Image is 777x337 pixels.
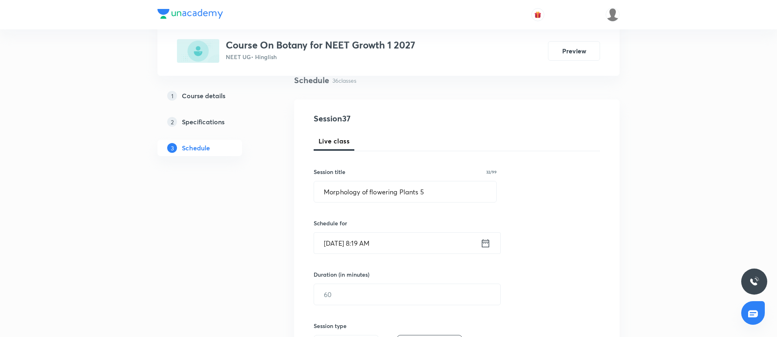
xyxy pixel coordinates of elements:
p: 3 [167,143,177,153]
img: Company Logo [157,9,223,19]
input: A great title is short, clear and descriptive [314,181,496,202]
p: NEET UG • Hinglish [226,53,415,61]
button: avatar [531,8,544,21]
span: Live class [319,136,349,146]
a: Company Logo [157,9,223,21]
h4: Session 37 [314,112,462,125]
h5: Schedule [182,143,210,153]
img: ttu [749,277,759,286]
h4: Schedule [294,74,329,86]
h6: Schedule for [314,219,497,227]
h5: Course details [182,91,225,101]
a: 1Course details [157,88,268,104]
h6: Session title [314,167,345,176]
img: F7CED906-E13A-4895-BCCF-26D369C11305_plus.png [177,39,219,63]
p: 36 classes [332,76,356,85]
img: avatar [534,11,541,18]
a: 2Specifications [157,114,268,130]
h3: Course On Botany for NEET Growth 1 2027 [226,39,415,51]
button: Preview [548,41,600,61]
p: 32/99 [486,170,497,174]
p: 2 [167,117,177,127]
input: 60 [314,284,500,305]
h5: Specifications [182,117,225,127]
p: 1 [167,91,177,101]
img: Devendra Kumar [606,8,620,22]
h6: Session type [314,322,347,330]
h6: Duration (in minutes) [314,270,369,279]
